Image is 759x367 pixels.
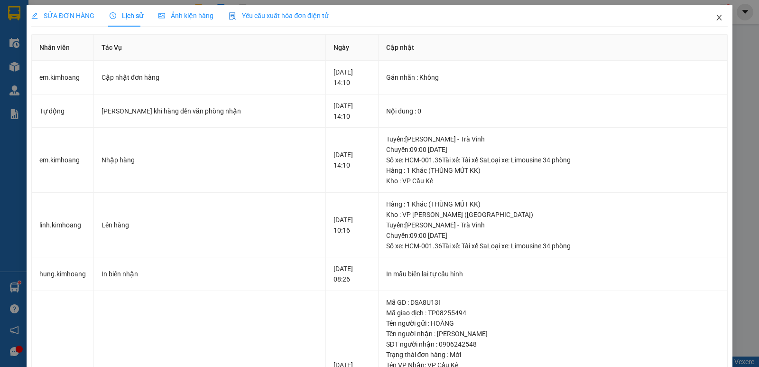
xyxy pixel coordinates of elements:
[102,220,318,230] div: Lên hàng
[386,269,720,279] div: In mẫu biên lai tự cấu hình
[386,72,720,83] div: Gán nhãn : Không
[158,12,213,19] span: Ảnh kiện hàng
[32,94,94,128] td: Tự động
[386,349,720,360] div: Trạng thái đơn hàng : Mới
[386,318,720,329] div: Tên người gửi : HOÀNG
[32,257,94,291] td: hung.kimhoang
[102,269,318,279] div: In biên nhận
[102,106,318,116] div: [PERSON_NAME] khi hàng đến văn phòng nhận
[333,215,370,235] div: [DATE] 10:16
[31,12,38,19] span: edit
[110,12,143,19] span: Lịch sử
[32,35,94,61] th: Nhân viên
[386,339,720,349] div: SĐT người nhận : 0906242548
[158,12,165,19] span: picture
[4,51,85,60] span: 0967900168 -
[94,35,326,61] th: Tác Vụ
[4,19,139,28] p: GỬI:
[32,193,94,258] td: linh.kimhoang
[51,51,85,60] span: CHƯƠNG
[32,5,110,14] strong: BIÊN NHẬN GỬI HÀNG
[31,12,94,19] span: SỬA ĐƠN HÀNG
[386,329,720,339] div: Tên người nhận : [PERSON_NAME]
[386,297,720,308] div: Mã GD : DSA8U13I
[4,62,23,71] span: GIAO:
[32,128,94,193] td: em.kimhoang
[333,67,370,88] div: [DATE] 14:10
[715,14,723,21] span: close
[386,134,720,165] div: Tuyến : [PERSON_NAME] - Trà Vinh Chuyến: 09:00 [DATE] Số xe: HCM-001.36 Tài xế: Tài xế Sa Loại xe...
[102,72,318,83] div: Cập nhật đơn hàng
[110,12,116,19] span: clock-circle
[19,19,76,28] span: VP Cầu Kè -
[326,35,379,61] th: Ngày
[706,5,732,31] button: Close
[386,176,720,186] div: Kho : VP Cầu Kè
[386,165,720,176] div: Hàng : 1 Khác (THÙNG MÚT KK)
[386,209,720,220] div: Kho : VP [PERSON_NAME] ([GEOGRAPHIC_DATA])
[59,19,76,28] span: NAM
[4,32,95,50] span: VP [PERSON_NAME] ([GEOGRAPHIC_DATA])
[386,308,720,318] div: Mã giao dịch : TP08255494
[102,155,318,165] div: Nhập hàng
[229,12,329,19] span: Yêu cầu xuất hóa đơn điện tử
[386,106,720,116] div: Nội dung : 0
[333,101,370,122] div: [DATE] 14:10
[386,199,720,209] div: Hàng : 1 Khác (THÙNG MÚT KK)
[229,12,236,20] img: icon
[379,35,728,61] th: Cập nhật
[333,263,370,284] div: [DATE] 08:26
[32,61,94,94] td: em.kimhoang
[4,32,139,50] p: NHẬN:
[333,150,370,170] div: [DATE] 14:10
[386,220,720,251] div: Tuyến : [PERSON_NAME] - Trà Vinh Chuyến: 09:00 [DATE] Số xe: HCM-001.36 Tài xế: Tài xế Sa Loại xe...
